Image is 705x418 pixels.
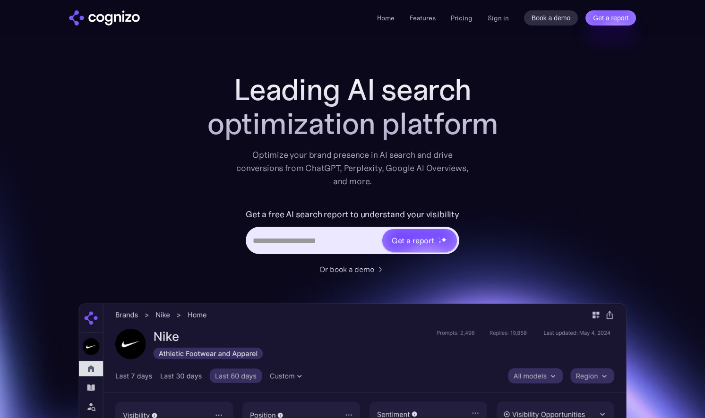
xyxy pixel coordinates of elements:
[69,10,140,26] a: home
[410,14,436,22] a: Features
[69,10,140,26] img: cognizo logo
[377,14,395,22] a: Home
[319,264,386,275] a: Or book a demo
[246,207,459,222] label: Get a free AI search report to understand your visibility
[381,228,458,253] a: Get a reportstarstarstar
[163,73,542,141] h1: Leading AI search optimization platform
[585,10,636,26] a: Get a report
[246,207,459,259] form: Hero URL Input Form
[438,240,442,244] img: star
[392,235,434,246] div: Get a report
[488,12,509,24] a: Sign in
[438,237,440,239] img: star
[451,14,473,22] a: Pricing
[524,10,578,26] a: Book a demo
[236,148,469,188] div: Optimize your brand presence in AI search and drive conversions from ChatGPT, Perplexity, Google ...
[441,237,447,243] img: star
[319,264,374,275] div: Or book a demo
